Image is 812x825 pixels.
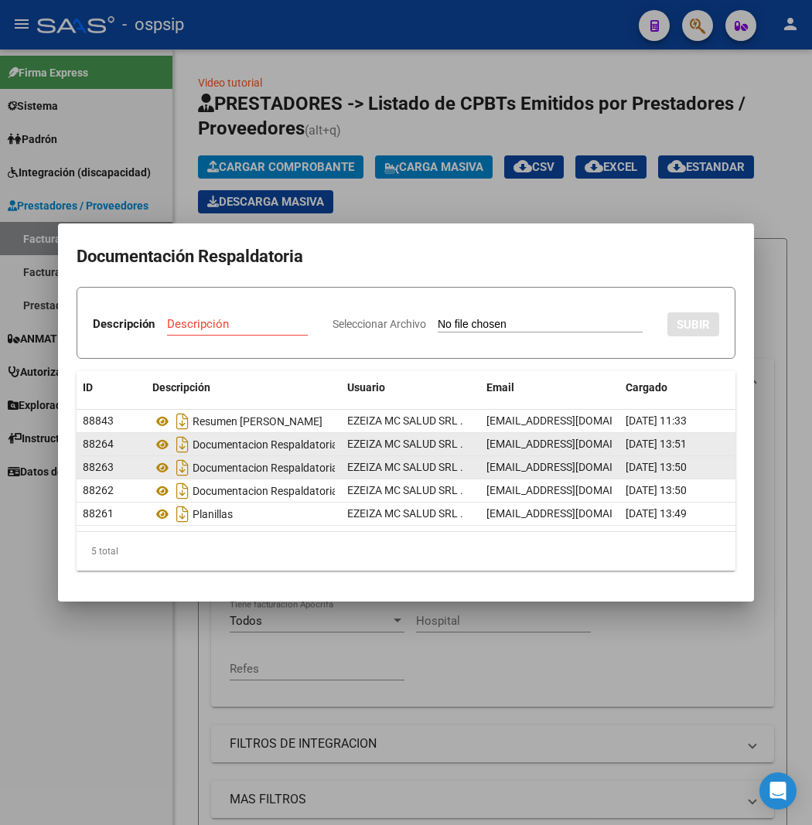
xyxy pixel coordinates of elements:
span: 88264 [83,438,114,450]
span: EZEIZA MC SALUD SRL . [347,461,463,473]
datatable-header-cell: Usuario [341,371,480,404]
button: SUBIR [667,312,719,336]
span: [EMAIL_ADDRESS][DOMAIN_NAME] [486,438,658,450]
div: Documentacion Respaldatoria 3 [152,432,335,457]
i: Descargar documento [172,432,193,457]
span: [EMAIL_ADDRESS][DOMAIN_NAME] [486,507,658,520]
i: Descargar documento [172,409,193,434]
div: Documentacion Respaldatoria [152,479,335,503]
span: [EMAIL_ADDRESS][DOMAIN_NAME] [486,461,658,473]
span: Email [486,381,514,394]
span: 88261 [83,507,114,520]
datatable-header-cell: ID [77,371,146,404]
i: Descargar documento [172,479,193,503]
span: [EMAIL_ADDRESS][DOMAIN_NAME] [486,484,658,496]
datatable-header-cell: Descripción [146,371,341,404]
div: Planillas [152,502,335,527]
span: [DATE] 11:33 [626,414,687,427]
datatable-header-cell: Email [480,371,619,404]
span: ID [83,381,93,394]
h2: Documentación Respaldatoria [77,242,735,271]
span: EZEIZA MC SALUD SRL . [347,484,463,496]
span: 88843 [83,414,114,427]
span: Cargado [626,381,667,394]
span: [DATE] 13:50 [626,484,687,496]
div: 5 total [77,532,735,571]
span: [DATE] 13:50 [626,461,687,473]
span: [DATE] 13:51 [626,438,687,450]
span: Usuario [347,381,385,394]
span: Seleccionar Archivo [333,318,426,330]
span: 88263 [83,461,114,473]
span: [EMAIL_ADDRESS][DOMAIN_NAME] [486,414,658,427]
i: Descargar documento [172,502,193,527]
div: Resumen [PERSON_NAME] [152,409,335,434]
span: EZEIZA MC SALUD SRL . [347,414,463,427]
span: [DATE] 13:49 [626,507,687,520]
div: Open Intercom Messenger [759,772,797,810]
i: Descargar documento [172,455,193,480]
span: EZEIZA MC SALUD SRL . [347,507,463,520]
span: Descripción [152,381,210,394]
p: Descripción [93,315,155,333]
span: EZEIZA MC SALUD SRL . [347,438,463,450]
span: SUBIR [677,318,710,332]
span: 88262 [83,484,114,496]
div: Documentacion Respaldatoria 2 [152,455,335,480]
datatable-header-cell: Cargado [619,371,735,404]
